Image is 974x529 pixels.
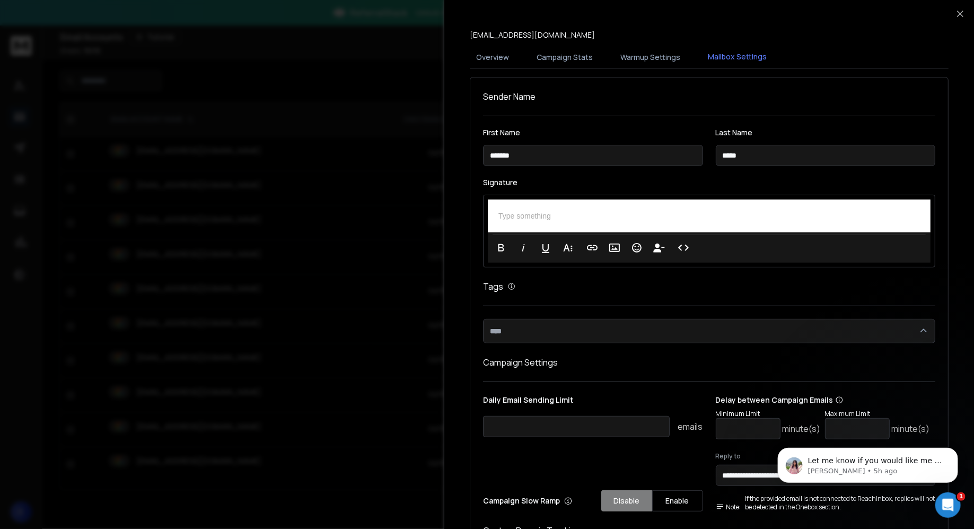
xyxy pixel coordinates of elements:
[470,46,515,69] button: Overview
[716,452,936,461] label: Reply to
[470,30,595,40] p: [EMAIL_ADDRESS][DOMAIN_NAME]
[483,395,703,410] p: Daily Email Sending Limit
[536,237,556,258] button: Underline (⌘U)
[558,237,578,258] button: More Text
[762,426,974,500] iframe: Intercom notifications message
[935,492,961,518] iframe: Intercom live chat
[483,356,935,369] h1: Campaign Settings
[716,495,936,511] div: If the provided email is not connected to ReachInbox, replies will not be detected in the Onebox ...
[483,280,503,293] h1: Tags
[604,237,625,258] button: Insert Image (⌘P)
[716,395,930,405] p: Delay between Campaign Emails
[716,503,741,511] span: Note:
[483,496,572,506] p: Campaign Slow Ramp
[652,490,703,511] button: Enable
[649,237,669,258] button: Insert Unsubscribe Link
[627,237,647,258] button: Emoticons
[716,129,936,136] label: Last Name
[491,237,511,258] button: Bold (⌘B)
[892,422,930,435] p: minute(s)
[513,237,533,258] button: Italic (⌘I)
[701,45,773,70] button: Mailbox Settings
[601,490,652,511] button: Disable
[783,422,821,435] p: minute(s)
[530,46,599,69] button: Campaign Stats
[483,90,935,103] h1: Sender Name
[614,46,687,69] button: Warmup Settings
[825,410,930,418] p: Maximum Limit
[582,237,602,258] button: Insert Link (⌘K)
[957,492,966,501] span: 1
[678,420,703,433] p: emails
[483,129,703,136] label: First Name
[673,237,694,258] button: Code View
[483,179,935,186] label: Signature
[716,410,821,418] p: Minimum Limit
